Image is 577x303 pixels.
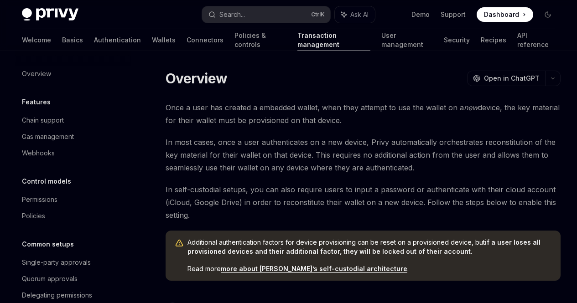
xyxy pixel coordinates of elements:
span: Dashboard [484,10,519,19]
span: In most cases, once a user authenticates on a new device, Privy automatically orchestrates recons... [166,136,561,174]
img: dark logo [22,8,78,21]
h5: Common setups [22,239,74,250]
a: Gas management [15,128,131,145]
h5: Features [22,97,51,108]
a: Connectors [187,29,224,51]
a: Policies [15,208,131,224]
a: Permissions [15,191,131,208]
em: new [464,103,478,112]
a: Policies & controls [234,29,286,51]
span: Open in ChatGPT [484,74,540,83]
div: Single-party approvals [22,257,91,268]
a: Chain support [15,112,131,128]
button: Ask AI [335,6,375,23]
span: Ctrl K [311,11,325,18]
span: Read more . [187,264,551,273]
button: Open in ChatGPT [467,71,545,86]
a: Webhooks [15,145,131,161]
div: Search... [219,9,245,20]
a: Recipes [481,29,506,51]
span: Once a user has created a embedded wallet, when they attempt to use the wallet on a device, the k... [166,101,561,127]
a: Quorum approvals [15,271,131,287]
svg: Warning [175,239,184,248]
button: Toggle dark mode [541,7,555,22]
a: User management [381,29,432,51]
a: Welcome [22,29,51,51]
div: Policies [22,211,45,221]
div: Webhooks [22,148,55,159]
a: Wallets [152,29,176,51]
a: Basics [62,29,83,51]
a: Support [441,10,466,19]
a: Transaction management [297,29,370,51]
div: Quorum approvals [22,273,78,284]
a: API reference [517,29,555,51]
span: In self-custodial setups, you can also require users to input a password or authenticate with the... [166,183,561,221]
a: Single-party approvals [15,254,131,271]
a: Security [444,29,470,51]
div: Gas management [22,131,74,142]
a: Overview [15,66,131,82]
div: Overview [22,68,51,79]
h1: Overview [166,70,227,87]
div: Permissions [22,194,57,205]
a: Demo [411,10,430,19]
div: Delegating permissions [22,290,92,301]
div: Chain support [22,115,64,126]
h5: Control models [22,176,71,187]
span: Ask AI [350,10,369,19]
a: more about [PERSON_NAME]’s self-custodial architecture [221,265,407,273]
button: Search...CtrlK [202,6,330,23]
a: Dashboard [477,7,533,22]
span: Additional authentication factors for device provisioning can be reset on a provisioned device, but [187,238,551,256]
a: Authentication [94,29,141,51]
